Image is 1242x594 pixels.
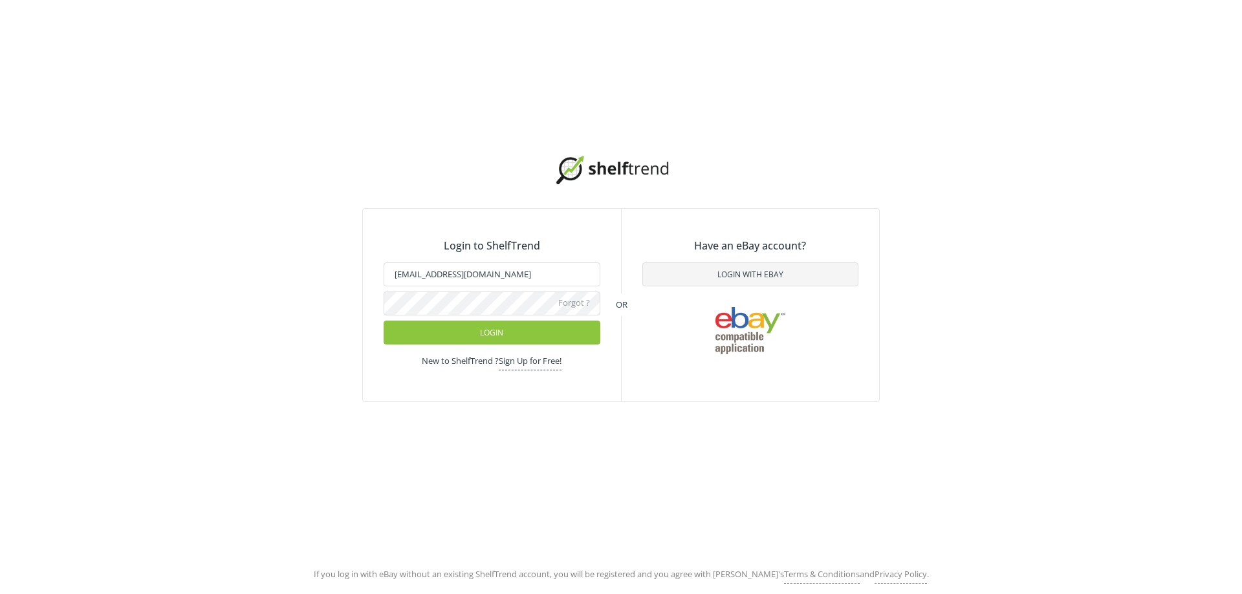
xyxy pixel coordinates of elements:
[875,568,927,584] a: Privacy Policy
[499,355,561,370] a: Sign Up for Free!
[384,240,600,252] h3: Login to ShelfTrend
[384,262,600,286] input: Email address
[556,156,686,184] img: logo
[705,297,796,365] img: ebay.png
[784,568,860,584] a: Terms & Conditions
[394,355,590,370] div: New to ShelfTrend ?
[642,262,859,286] button: Login with Ebay
[10,568,1232,584] div: If you log in with eBay without an existing ShelfTrend account, you will be registered and you ag...
[611,293,633,316] div: OR
[384,321,600,345] button: Login
[642,240,859,252] h3: Have an eBay account?
[558,297,590,312] a: Forgot ?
